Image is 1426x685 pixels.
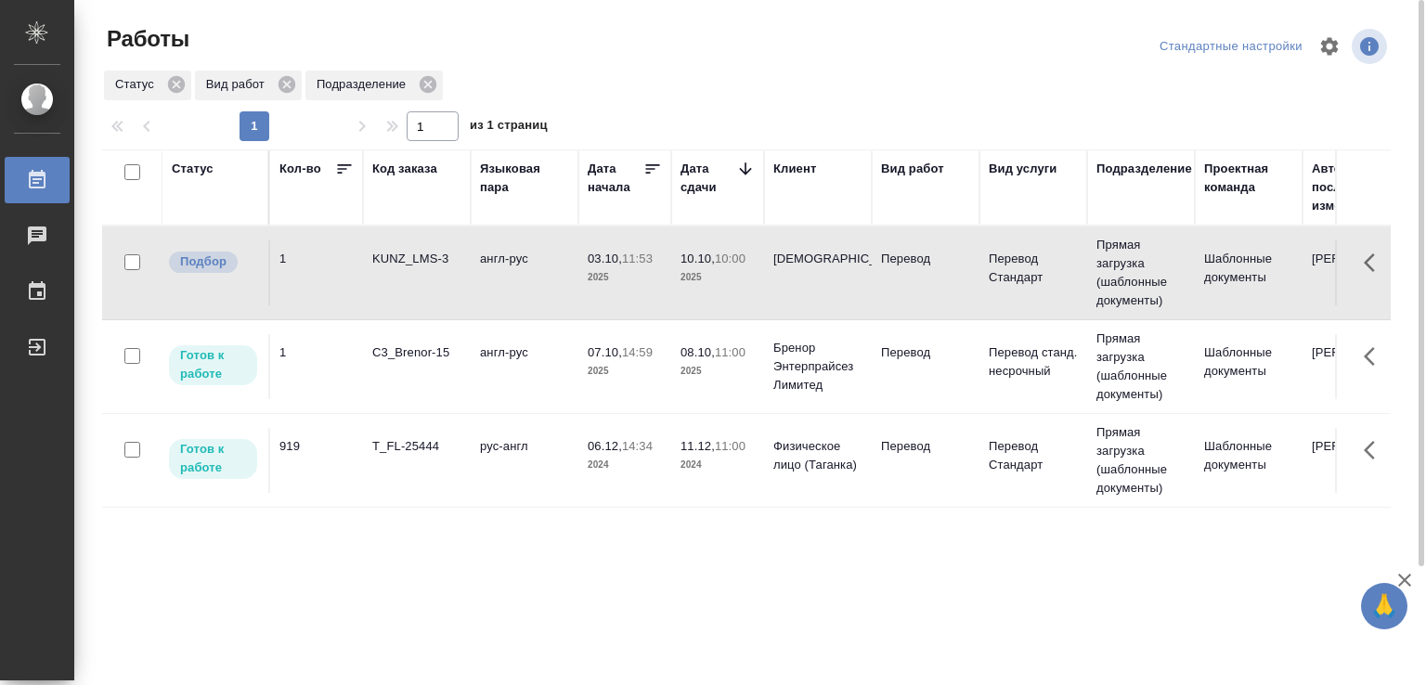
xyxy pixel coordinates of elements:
p: 2025 [588,362,662,381]
p: 14:59 [622,345,653,359]
button: Здесь прячутся важные кнопки [1353,334,1397,379]
p: 06.12, [588,439,622,453]
td: 919 [270,428,363,493]
p: 10.10, [681,252,715,265]
p: 07.10, [588,345,622,359]
button: Здесь прячутся важные кнопки [1353,428,1397,472]
div: split button [1155,32,1307,61]
div: Автор последнего изменения [1312,160,1401,215]
p: 11:53 [622,252,653,265]
div: Языковая пара [480,160,569,197]
p: Подбор [180,252,227,271]
p: Вид работ [206,75,271,94]
td: Шаблонные документы [1195,240,1303,305]
div: Подразделение [305,71,443,100]
td: Прямая загрузка (шаблонные документы) [1087,226,1195,319]
p: Перевод [881,250,970,268]
td: англ-рус [471,334,578,399]
p: 2025 [681,268,755,287]
p: 10:00 [715,252,745,265]
div: KUNZ_LMS-3 [372,250,461,268]
span: Посмотреть информацию [1352,29,1391,64]
div: Дата начала [588,160,643,197]
td: [PERSON_NAME] [1303,334,1410,399]
p: 2025 [681,362,755,381]
td: 1 [270,240,363,305]
td: Шаблонные документы [1195,428,1303,493]
p: 11.12, [681,439,715,453]
td: [PERSON_NAME] [1303,428,1410,493]
p: 2024 [588,456,662,474]
button: Здесь прячутся важные кнопки [1353,240,1397,285]
div: Статус [104,71,191,100]
div: Дата сдачи [681,160,736,197]
span: 🙏 [1368,587,1400,626]
div: Клиент [773,160,816,178]
div: Статус [172,160,214,178]
button: 🙏 [1361,583,1407,629]
p: Перевод Стандарт [989,437,1078,474]
div: Вид работ [195,71,302,100]
p: Перевод Стандарт [989,250,1078,287]
div: Исполнитель может приступить к работе [167,343,259,387]
td: рус-англ [471,428,578,493]
p: Перевод [881,437,970,456]
p: 11:00 [715,345,745,359]
p: 03.10, [588,252,622,265]
div: Код заказа [372,160,437,178]
p: Физическое лицо (Таганка) [773,437,862,474]
div: Можно подбирать исполнителей [167,250,259,275]
p: 2025 [588,268,662,287]
p: 11:00 [715,439,745,453]
p: [DEMOGRAPHIC_DATA] [773,250,862,268]
div: Исполнитель может приступить к работе [167,437,259,481]
p: Бренор Энтерпрайсез Лимитед [773,339,862,394]
td: Шаблонные документы [1195,334,1303,399]
div: Подразделение [1096,160,1192,178]
div: Вид услуги [989,160,1057,178]
span: из 1 страниц [470,114,548,141]
td: Прямая загрузка (шаблонные документы) [1087,414,1195,507]
p: 08.10, [681,345,715,359]
span: Работы [102,24,189,54]
p: Подразделение [317,75,412,94]
span: Настроить таблицу [1307,24,1352,69]
td: Прямая загрузка (шаблонные документы) [1087,320,1195,413]
p: 14:34 [622,439,653,453]
p: Статус [115,75,161,94]
p: Перевод станд. несрочный [989,343,1078,381]
td: 1 [270,334,363,399]
p: 2024 [681,456,755,474]
div: Вид работ [881,160,944,178]
div: Проектная команда [1204,160,1293,197]
div: C3_Brenor-15 [372,343,461,362]
p: Перевод [881,343,970,362]
p: Готов к работе [180,440,246,477]
td: англ-рус [471,240,578,305]
p: Готов к работе [180,346,246,383]
div: T_FL-25444 [372,437,461,456]
td: [PERSON_NAME] [1303,240,1410,305]
div: Кол-во [279,160,321,178]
